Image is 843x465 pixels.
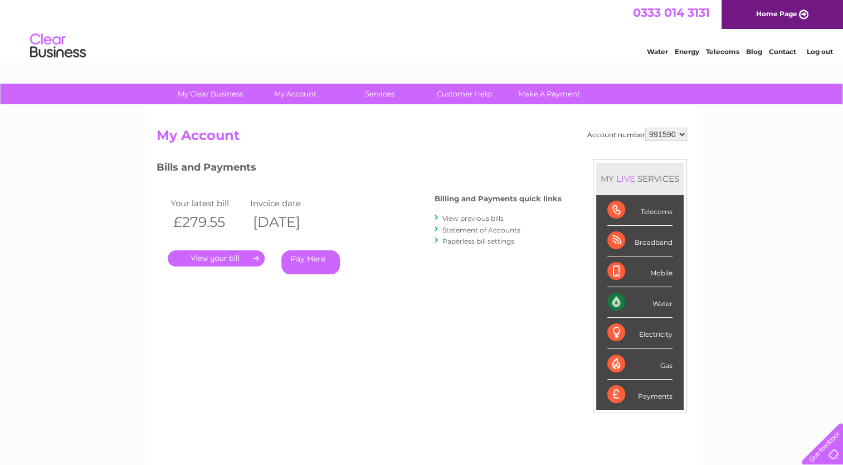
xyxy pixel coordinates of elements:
a: Water [647,47,668,56]
a: 0333 014 3131 [633,6,710,20]
div: Account number [587,128,687,141]
a: Telecoms [706,47,739,56]
h4: Billing and Payments quick links [435,195,562,203]
a: My Clear Business [164,84,256,104]
div: Telecoms [607,195,673,226]
div: Water [607,287,673,318]
h3: Bills and Payments [157,159,562,179]
a: View previous bills [442,214,504,222]
a: Services [334,84,426,104]
div: LIVE [614,173,637,184]
div: Clear Business is a trading name of Verastar Limited (registered in [GEOGRAPHIC_DATA] No. 3667643... [159,6,685,54]
div: Mobile [607,256,673,287]
a: Customer Help [418,84,510,104]
a: Contact [769,47,796,56]
div: Payments [607,380,673,410]
div: Electricity [607,318,673,348]
a: Energy [675,47,699,56]
img: logo.png [30,29,86,63]
th: [DATE] [247,211,328,234]
a: Log out [806,47,832,56]
a: . [168,250,265,267]
a: Make A Payment [503,84,595,104]
div: Broadband [607,226,673,256]
td: Invoice date [247,196,328,211]
a: Statement of Accounts [442,226,520,234]
a: Paperless bill settings [442,237,514,245]
div: Gas [607,349,673,380]
th: £279.55 [168,211,248,234]
h2: My Account [157,128,687,149]
a: Blog [746,47,762,56]
td: Your latest bill [168,196,248,211]
a: Pay Here [281,250,340,274]
a: My Account [249,84,341,104]
div: MY SERVICES [596,163,684,195]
